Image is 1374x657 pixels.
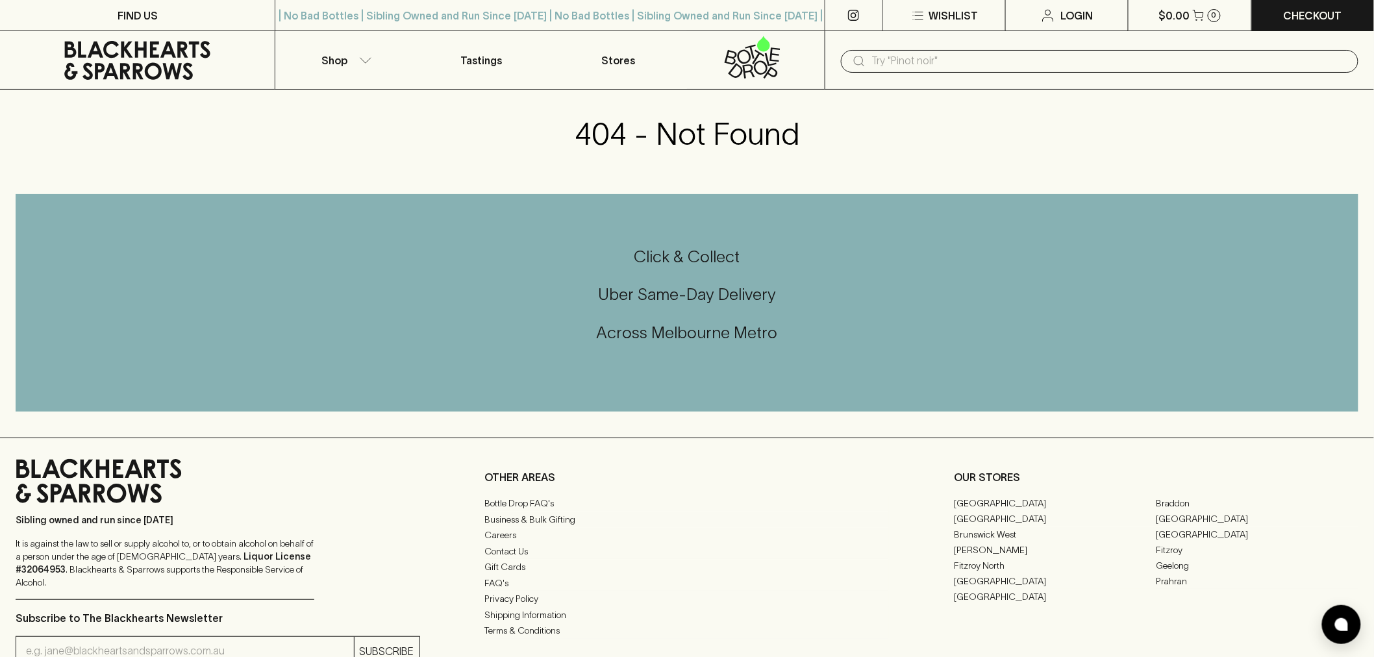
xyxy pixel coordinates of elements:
a: [GEOGRAPHIC_DATA] [954,589,1156,604]
a: Bottle Drop FAQ's [485,496,890,512]
h5: Across Melbourne Metro [16,322,1358,343]
p: OTHER AREAS [485,469,890,485]
a: Privacy Policy [485,591,890,607]
h5: Uber Same-Day Delivery [16,284,1358,305]
a: [GEOGRAPHIC_DATA] [1156,511,1358,527]
a: [GEOGRAPHIC_DATA] [954,573,1156,589]
a: Fitzroy [1156,542,1358,558]
p: $0.00 [1159,8,1190,23]
a: Gift Cards [485,560,890,575]
a: [GEOGRAPHIC_DATA] [954,511,1156,527]
a: FAQ's [485,575,890,591]
div: Call to action block [16,194,1358,412]
p: Tastings [460,53,502,68]
a: Geelong [1156,558,1358,573]
button: Shop [275,31,412,89]
a: Prahran [1156,573,1358,589]
a: Tastings [413,31,550,89]
h5: Click & Collect [16,246,1358,267]
a: Careers [485,528,890,543]
p: OUR STORES [954,469,1358,485]
a: Terms & Conditions [485,623,890,639]
a: Brunswick West [954,527,1156,542]
p: FIND US [118,8,158,23]
a: Braddon [1156,495,1358,511]
h3: 404 - Not Found [575,116,799,152]
a: Contact Us [485,543,890,559]
img: bubble-icon [1335,618,1348,631]
a: [GEOGRAPHIC_DATA] [954,495,1156,511]
p: Wishlist [929,8,978,23]
p: Stores [602,53,636,68]
a: Shipping Information [485,607,890,623]
p: Shop [321,53,347,68]
a: [GEOGRAPHIC_DATA] [1156,527,1358,542]
p: Sibling owned and run since [DATE] [16,514,314,527]
p: 0 [1212,12,1217,19]
input: Try "Pinot noir" [872,51,1348,71]
a: [PERSON_NAME] [954,542,1156,558]
p: Login [1061,8,1093,23]
a: Business & Bulk Gifting [485,512,890,527]
a: Fitzroy North [954,558,1156,573]
p: Checkout [1284,8,1342,23]
p: It is against the law to sell or supply alcohol to, or to obtain alcohol on behalf of a person un... [16,537,314,589]
a: Stores [550,31,687,89]
p: Subscribe to The Blackhearts Newsletter [16,610,420,626]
